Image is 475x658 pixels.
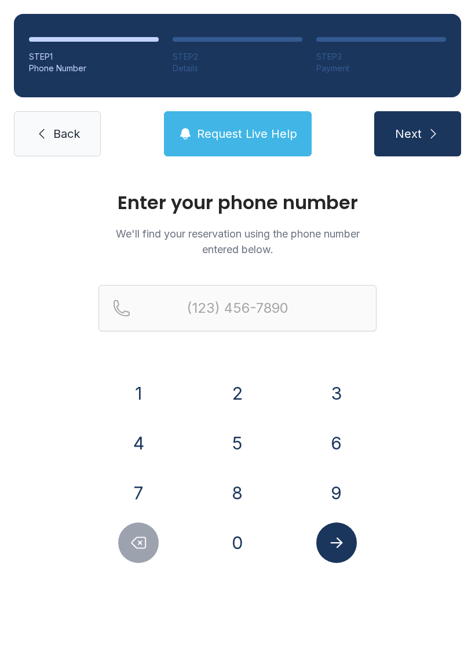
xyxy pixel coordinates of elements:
[316,423,357,463] button: 6
[118,522,159,563] button: Delete number
[197,126,297,142] span: Request Live Help
[316,522,357,563] button: Submit lookup form
[316,51,446,63] div: STEP 3
[118,423,159,463] button: 4
[217,423,258,463] button: 5
[98,285,377,331] input: Reservation phone number
[29,51,159,63] div: STEP 1
[53,126,80,142] span: Back
[217,373,258,414] button: 2
[316,63,446,74] div: Payment
[217,522,258,563] button: 0
[395,126,422,142] span: Next
[98,193,377,212] h1: Enter your phone number
[118,373,159,414] button: 1
[316,373,357,414] button: 3
[316,473,357,513] button: 9
[29,63,159,74] div: Phone Number
[173,51,302,63] div: STEP 2
[98,226,377,257] p: We'll find your reservation using the phone number entered below.
[118,473,159,513] button: 7
[217,473,258,513] button: 8
[173,63,302,74] div: Details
